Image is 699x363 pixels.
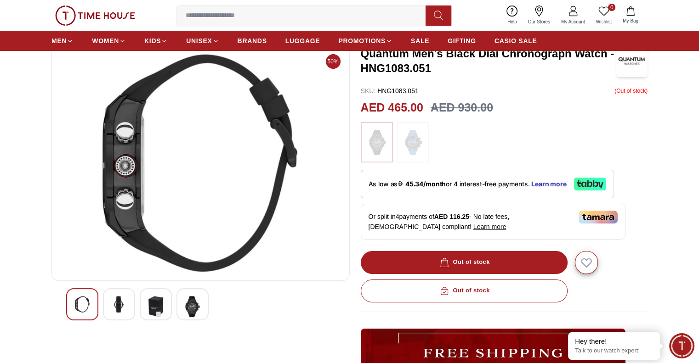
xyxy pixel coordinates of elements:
[361,46,616,76] h3: Quantum Men's Black Dial Chronograph Watch - HNG1083.051
[361,87,376,95] span: SKU :
[411,33,429,49] a: SALE
[616,45,648,77] img: Quantum Men's Black Dial Chronograph Watch - HNG1083.051
[473,223,506,230] span: Learn more
[434,213,469,220] span: AED 116.25
[186,36,212,45] span: UNISEX
[619,17,642,24] span: My Bag
[51,33,74,49] a: MEN
[448,33,476,49] a: GIFTING
[608,4,615,11] span: 0
[55,6,135,26] img: ...
[74,296,91,313] img: Quantum Men's Black Dial Chronograph Watch - HNG1083.051
[448,36,476,45] span: GIFTING
[148,296,164,317] img: Quantum Men's Black Dial Chronograph Watch - HNG1083.051
[51,36,67,45] span: MEN
[338,33,392,49] a: PROMOTIONS
[591,4,617,27] a: 0Wishlist
[238,33,267,49] a: BRANDS
[144,36,161,45] span: KIDS
[59,53,342,273] img: Quantum Men's Black Dial Chronograph Watch - HNG1083.051
[184,296,201,317] img: Quantum Men's Black Dial Chronograph Watch - HNG1083.051
[361,86,419,95] p: HNG1083.051
[401,127,424,158] img: ...
[614,86,648,95] p: ( Out of stock )
[411,36,429,45] span: SALE
[285,33,320,49] a: LUGGAGE
[92,33,126,49] a: WOMEN
[579,211,618,223] img: Tamara
[186,33,219,49] a: UNISEX
[361,99,423,117] h2: AED 465.00
[575,347,653,355] p: Talk to our watch expert!
[111,296,127,313] img: Quantum Men's Black Dial Chronograph Watch - HNG1083.051
[361,204,625,240] div: Or split in 4 payments of - No late fees, [DEMOGRAPHIC_DATA] compliant!
[504,18,521,25] span: Help
[338,36,386,45] span: PROMOTIONS
[523,4,556,27] a: Our Stores
[592,18,615,25] span: Wishlist
[575,337,653,346] div: Hey there!
[92,36,119,45] span: WOMEN
[494,36,537,45] span: CASIO SALE
[557,18,589,25] span: My Account
[669,333,694,358] div: Chat Widget
[524,18,554,25] span: Our Stores
[285,36,320,45] span: LUGGAGE
[431,99,493,117] h3: AED 930.00
[238,36,267,45] span: BRANDS
[502,4,523,27] a: Help
[365,127,388,158] img: ...
[617,5,644,26] button: My Bag
[144,33,168,49] a: KIDS
[326,54,341,69] span: 50%
[494,33,537,49] a: CASIO SALE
